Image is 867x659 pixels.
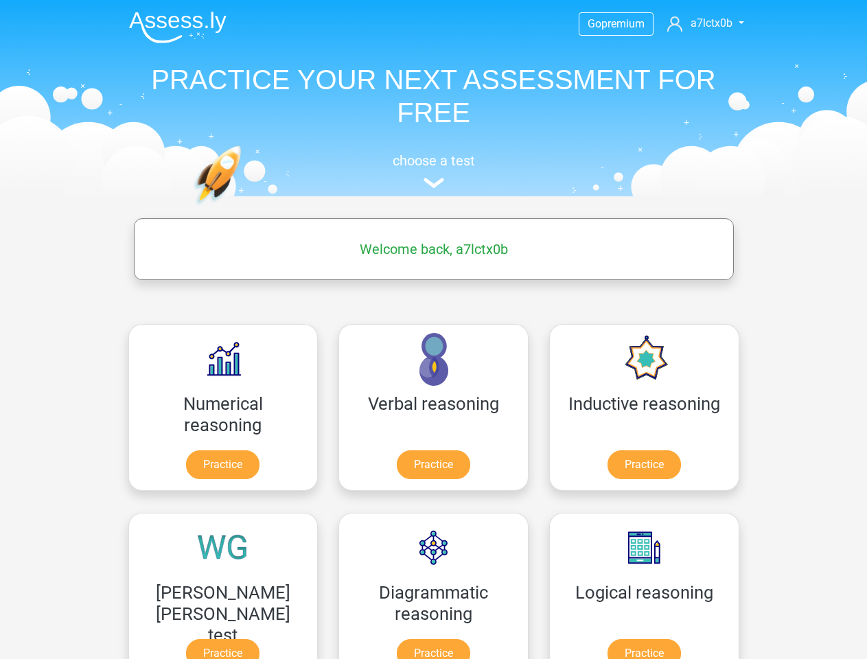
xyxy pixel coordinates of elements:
h1: PRACTICE YOUR NEXT ASSESSMENT FOR FREE [118,63,750,129]
a: Practice [186,450,259,479]
img: Assessly [129,11,227,43]
a: Gopremium [579,14,653,33]
span: Go [588,17,601,30]
a: Practice [608,450,681,479]
h5: Welcome back, a7lctx0b [141,241,727,257]
img: practice [194,146,294,270]
h5: choose a test [118,152,750,169]
a: choose a test [118,152,750,189]
a: Practice [397,450,470,479]
a: a7lctx0b [662,15,749,32]
span: premium [601,17,645,30]
img: assessment [424,178,444,188]
span: a7lctx0b [691,16,732,30]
